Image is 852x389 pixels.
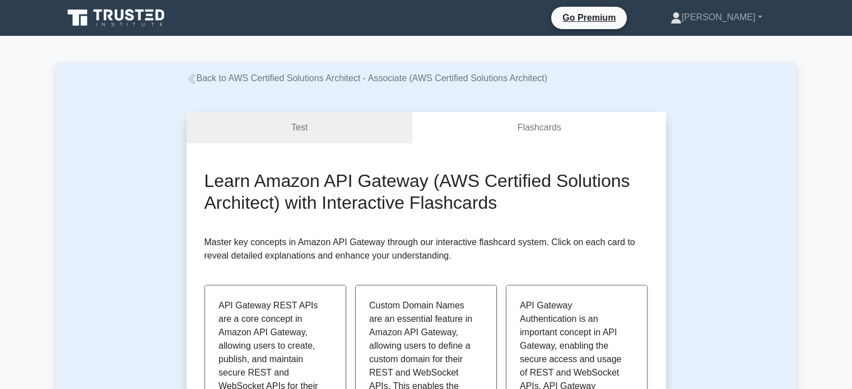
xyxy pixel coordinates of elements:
a: Back to AWS Certified Solutions Architect - Associate (AWS Certified Solutions Architect) [187,73,548,83]
a: Test [187,112,413,144]
a: [PERSON_NAME] [644,6,789,29]
h2: Learn Amazon API Gateway (AWS Certified Solutions Architect) with Interactive Flashcards [204,170,648,213]
p: Master key concepts in Amazon API Gateway through our interactive flashcard system. Click on each... [204,236,648,263]
a: Flashcards [412,112,665,144]
a: Go Premium [556,11,622,25]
